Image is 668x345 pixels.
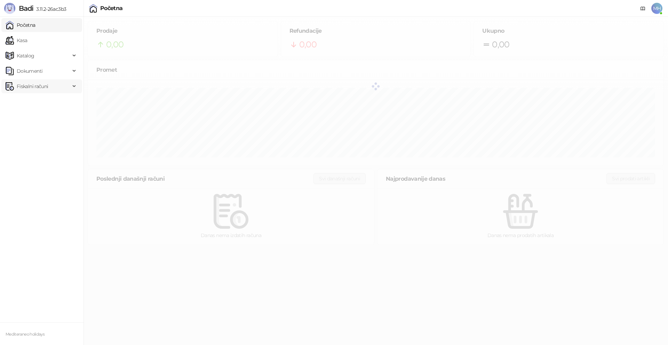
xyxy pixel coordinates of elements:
[651,3,662,14] span: MH
[17,49,34,63] span: Katalog
[6,33,27,47] a: Kasa
[33,6,66,12] span: 3.11.2-26ac3b3
[4,3,15,14] img: Logo
[17,64,42,78] span: Dokumenti
[17,79,48,93] span: Fiskalni računi
[6,332,45,337] small: Mediteraneo holidays
[6,18,35,32] a: Početna
[19,4,33,13] span: Badi
[100,6,123,11] div: Početna
[637,3,649,14] a: Dokumentacija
